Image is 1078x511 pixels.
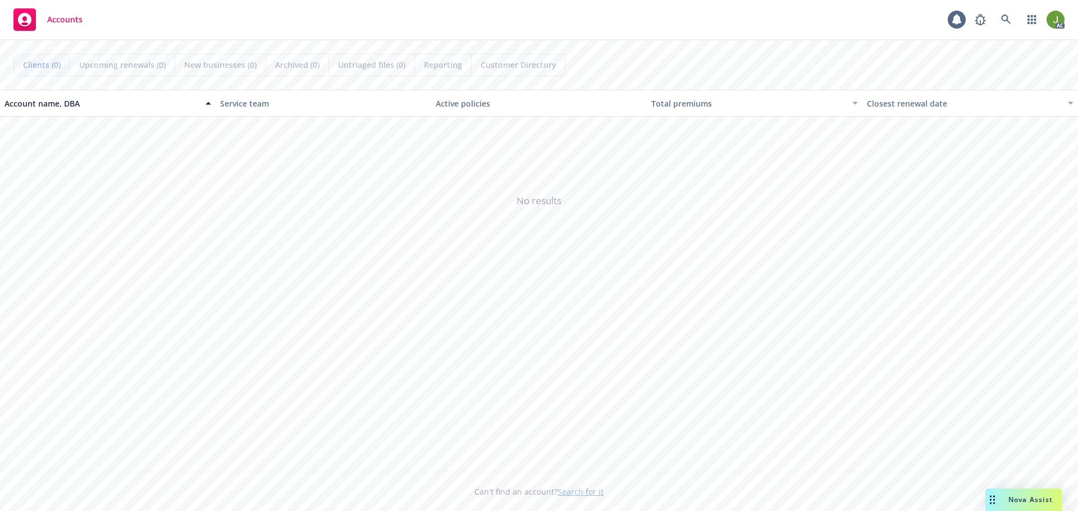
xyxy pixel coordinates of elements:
[985,489,1062,511] button: Nova Assist
[275,59,319,71] span: Archived (0)
[220,98,427,109] div: Service team
[47,15,83,24] span: Accounts
[338,59,405,71] span: Untriaged files (0)
[651,98,846,109] div: Total premiums
[862,90,1078,117] button: Closest renewal date
[431,90,647,117] button: Active policies
[184,59,257,71] span: New businesses (0)
[23,59,61,71] span: Clients (0)
[424,59,462,71] span: Reporting
[969,8,992,31] a: Report a Bug
[647,90,862,117] button: Total premiums
[436,98,642,109] div: Active policies
[558,486,604,497] a: Search for it
[474,486,604,498] span: Can't find an account?
[1008,495,1053,504] span: Nova Assist
[79,59,166,71] span: Upcoming renewals (0)
[867,98,1061,109] div: Closest renewal date
[216,90,431,117] button: Service team
[9,4,87,35] a: Accounts
[481,59,556,71] span: Customer Directory
[985,489,999,511] div: Drag to move
[1047,11,1065,29] img: photo
[4,98,199,109] div: Account name, DBA
[995,8,1017,31] a: Search
[1021,8,1043,31] a: Switch app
